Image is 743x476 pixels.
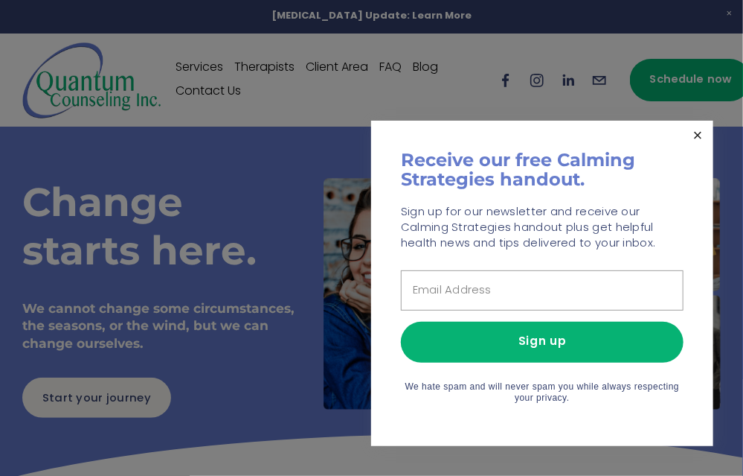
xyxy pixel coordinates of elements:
span: Sign up [518,333,567,352]
button: Sign up [401,322,684,363]
a: Close [685,123,711,149]
p: Sign up for our newsletter and receive our Calming Strategies handout plus get helpful health new... [401,205,684,252]
p: We hate spam and will never spam you while always respecting your privacy. [401,381,684,404]
h1: Receive our free Calming Strategies handout. [401,150,684,190]
input: Email Address [401,270,684,311]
